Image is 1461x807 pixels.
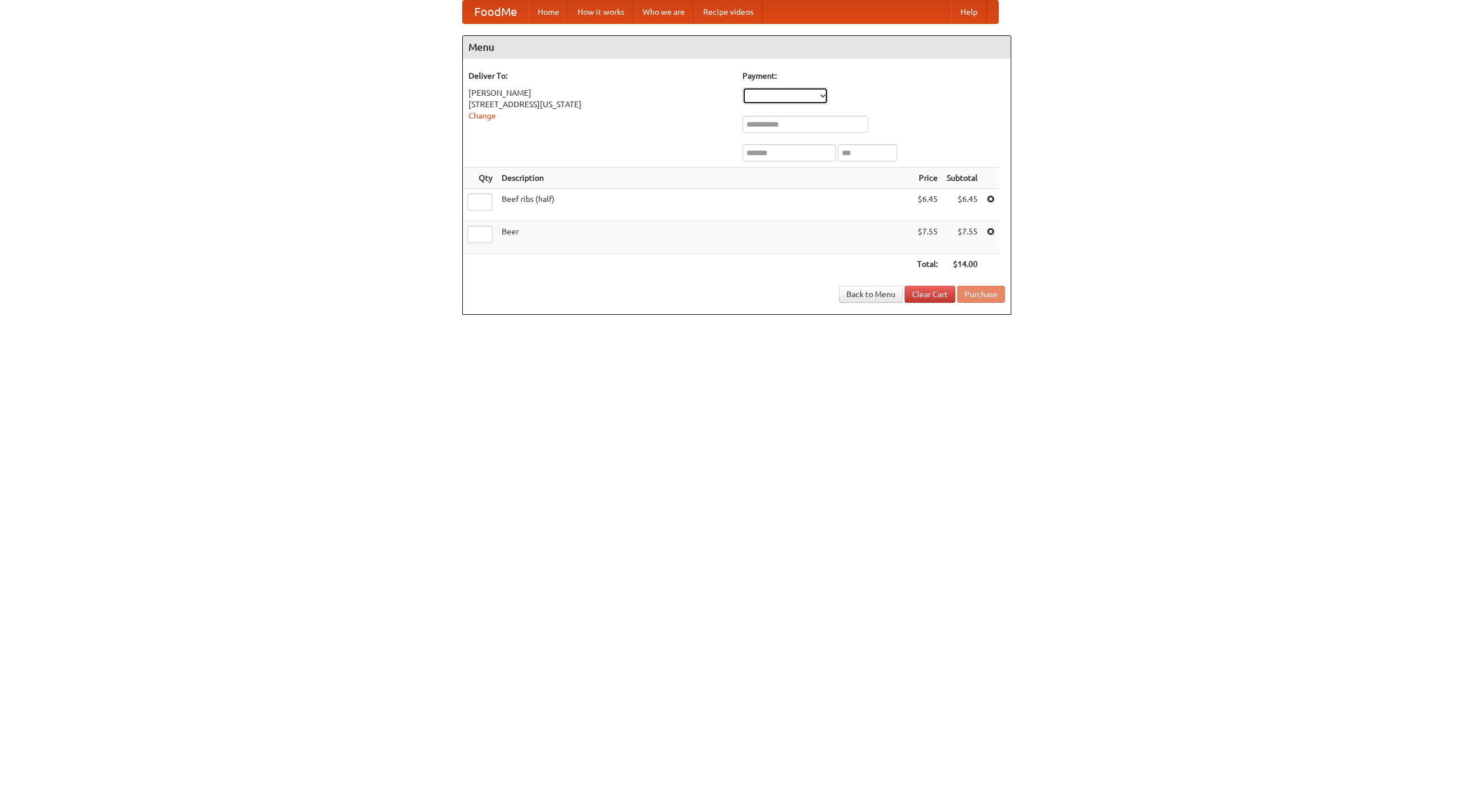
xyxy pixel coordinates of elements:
[568,1,633,23] a: How it works
[469,99,731,110] div: [STREET_ADDRESS][US_STATE]
[942,254,982,275] th: $14.00
[469,70,731,82] h5: Deliver To:
[469,87,731,99] div: [PERSON_NAME]
[839,286,903,303] a: Back to Menu
[942,221,982,254] td: $7.55
[951,1,987,23] a: Help
[528,1,568,23] a: Home
[469,111,496,120] a: Change
[497,189,913,221] td: Beef ribs (half)
[905,286,955,303] a: Clear Cart
[913,254,942,275] th: Total:
[497,168,913,189] th: Description
[942,189,982,221] td: $6.45
[694,1,762,23] a: Recipe videos
[463,36,1011,59] h4: Menu
[497,221,913,254] td: Beer
[957,286,1005,303] button: Purchase
[742,70,1005,82] h5: Payment:
[633,1,694,23] a: Who we are
[913,221,942,254] td: $7.55
[463,168,497,189] th: Qty
[463,1,528,23] a: FoodMe
[942,168,982,189] th: Subtotal
[913,168,942,189] th: Price
[913,189,942,221] td: $6.45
